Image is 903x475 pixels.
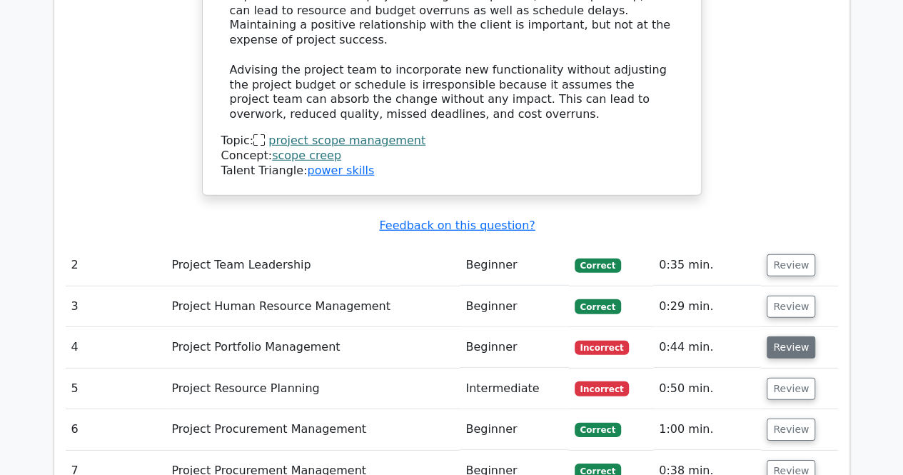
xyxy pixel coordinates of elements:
[221,134,682,149] div: Topic:
[166,245,460,286] td: Project Team Leadership
[221,149,682,164] div: Concept:
[460,409,568,450] td: Beginner
[767,378,815,400] button: Review
[66,327,166,368] td: 4
[767,254,815,276] button: Review
[575,423,621,437] span: Correct
[653,327,761,368] td: 0:44 min.
[166,369,460,409] td: Project Resource Planning
[653,245,761,286] td: 0:35 min.
[575,341,630,355] span: Incorrect
[653,369,761,409] td: 0:50 min.
[767,296,815,318] button: Review
[379,219,535,232] a: Feedback on this question?
[653,409,761,450] td: 1:00 min.
[460,369,568,409] td: Intermediate
[653,286,761,327] td: 0:29 min.
[575,381,630,396] span: Incorrect
[268,134,425,147] a: project scope management
[307,164,374,177] a: power skills
[460,245,568,286] td: Beginner
[460,327,568,368] td: Beginner
[66,286,166,327] td: 3
[66,409,166,450] td: 6
[460,286,568,327] td: Beginner
[575,259,621,273] span: Correct
[166,327,460,368] td: Project Portfolio Management
[166,286,460,327] td: Project Human Resource Management
[575,299,621,314] span: Correct
[166,409,460,450] td: Project Procurement Management
[272,149,341,162] a: scope creep
[66,369,166,409] td: 5
[767,336,815,359] button: Review
[767,419,815,441] button: Review
[221,134,682,178] div: Talent Triangle:
[66,245,166,286] td: 2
